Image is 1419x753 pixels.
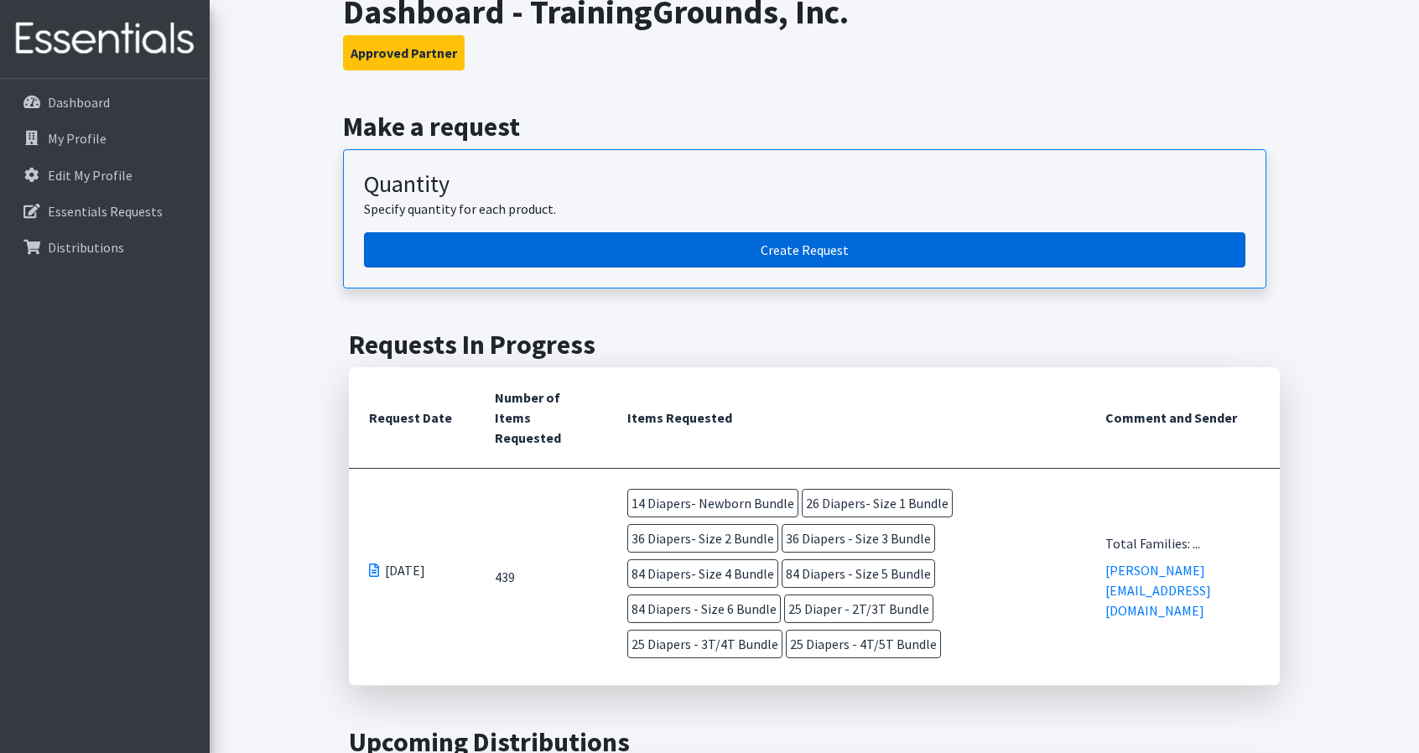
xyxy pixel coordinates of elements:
[48,239,124,256] p: Distributions
[7,231,203,264] a: Distributions
[7,195,203,228] a: Essentials Requests
[786,630,941,658] span: 25 Diapers - 4T/5T Bundle
[627,630,782,658] span: 25 Diapers - 3T/4T Bundle
[475,469,607,686] td: 439
[7,158,203,192] a: Edit My Profile
[1105,533,1260,553] div: Total Families: ...
[782,524,935,553] span: 36 Diapers - Size 3 Bundle
[48,130,107,147] p: My Profile
[364,170,1245,199] h3: Quantity
[364,199,1245,219] p: Specify quantity for each product.
[48,167,133,184] p: Edit My Profile
[349,367,475,469] th: Request Date
[627,559,778,588] span: 84 Diapers- Size 4 Bundle
[7,122,203,155] a: My Profile
[784,595,933,623] span: 25 Diaper - 2T/3T Bundle
[1105,562,1211,619] a: [PERSON_NAME][EMAIL_ADDRESS][DOMAIN_NAME]
[475,367,607,469] th: Number of Items Requested
[48,94,110,111] p: Dashboard
[343,35,465,70] button: Approved Partner
[627,524,778,553] span: 36 Diapers- Size 2 Bundle
[349,329,1280,361] h2: Requests In Progress
[607,367,1085,469] th: Items Requested
[364,232,1245,267] a: Create a request by quantity
[1085,367,1280,469] th: Comment and Sender
[627,489,798,517] span: 14 Diapers- Newborn Bundle
[48,203,163,220] p: Essentials Requests
[343,111,1286,143] h2: Make a request
[7,11,203,67] img: HumanEssentials
[7,86,203,119] a: Dashboard
[627,595,781,623] span: 84 Diapers - Size 6 Bundle
[782,559,935,588] span: 84 Diapers - Size 5 Bundle
[802,489,953,517] span: 26 Diapers- Size 1 Bundle
[385,560,425,580] span: [DATE]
